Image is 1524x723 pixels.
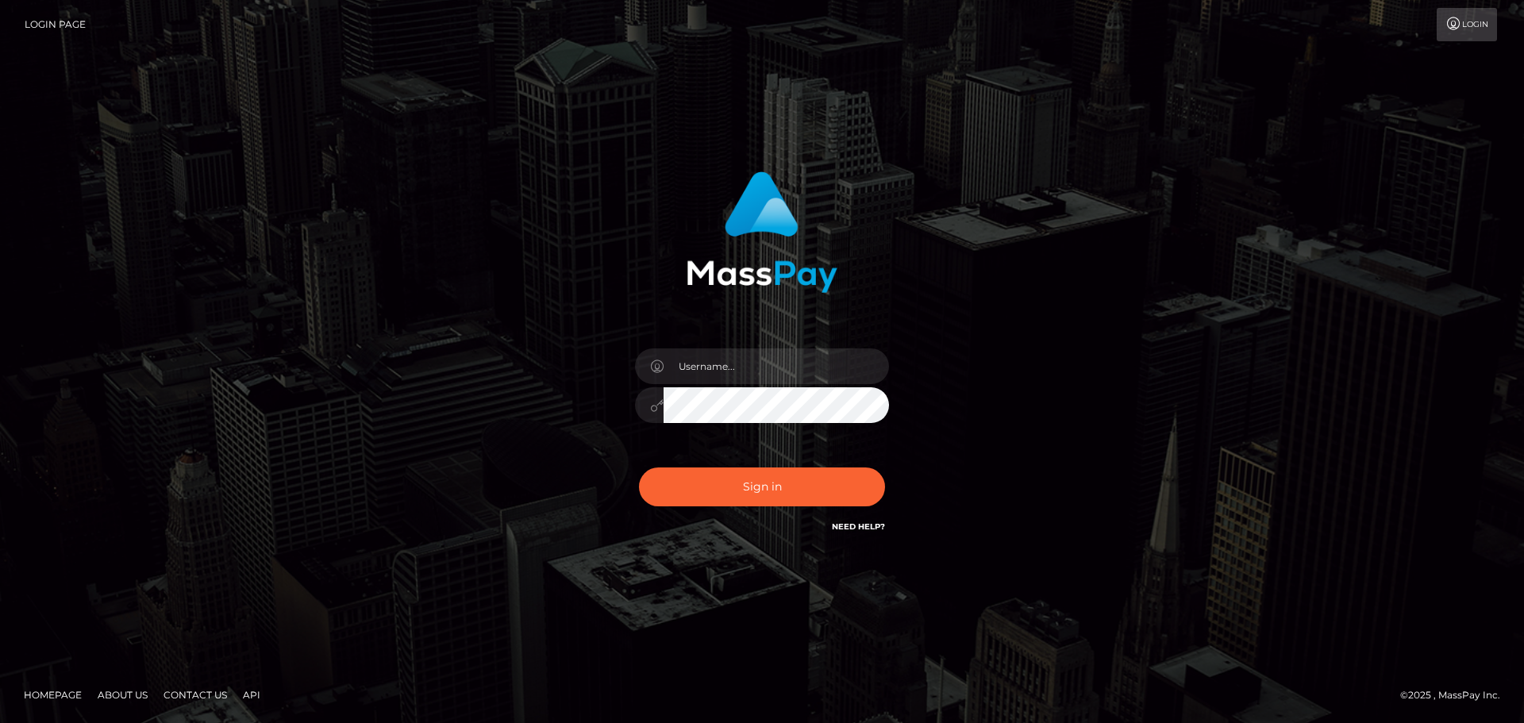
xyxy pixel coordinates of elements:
[832,521,885,532] a: Need Help?
[17,683,88,707] a: Homepage
[237,683,267,707] a: API
[1400,686,1512,704] div: © 2025 , MassPay Inc.
[664,348,889,384] input: Username...
[25,8,86,41] a: Login Page
[1437,8,1497,41] a: Login
[91,683,154,707] a: About Us
[157,683,233,707] a: Contact Us
[639,467,885,506] button: Sign in
[687,171,837,293] img: MassPay Login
